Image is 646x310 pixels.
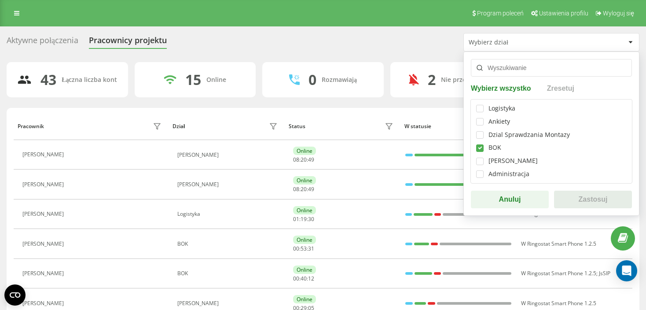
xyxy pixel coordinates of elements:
[293,276,314,282] div: : :
[89,36,167,49] div: Pracownicy projektu
[4,284,26,306] button: Open CMP widget
[521,269,596,277] span: W Ringostat Smart Phone 1.2.5
[301,185,307,193] span: 20
[293,156,299,163] span: 08
[293,216,314,222] div: : :
[322,76,357,84] div: Rozmawiają
[488,105,515,112] div: Logistyka
[293,266,316,274] div: Online
[7,36,78,49] div: Aktywne połączenia
[301,215,307,223] span: 19
[308,156,314,163] span: 49
[22,270,66,277] div: [PERSON_NAME]
[22,241,66,247] div: [PERSON_NAME]
[301,275,307,282] span: 40
[603,10,634,17] span: Wyloguj się
[177,181,280,188] div: [PERSON_NAME]
[428,71,436,88] div: 2
[308,275,314,282] span: 12
[293,295,316,303] div: Online
[616,260,637,281] div: Open Intercom Messenger
[293,215,299,223] span: 01
[293,206,316,214] div: Online
[471,191,549,208] button: Anuluj
[301,156,307,163] span: 20
[539,10,588,17] span: Ustawienia profilu
[177,152,280,158] div: [PERSON_NAME]
[177,300,280,306] div: [PERSON_NAME]
[308,185,314,193] span: 49
[293,157,314,163] div: : :
[185,71,201,88] div: 15
[488,131,570,139] div: Dzial Sprawdzania Montazy
[293,245,299,252] span: 00
[471,84,534,92] button: Wybierz wszystko
[177,241,280,247] div: BOK
[488,118,510,125] div: Ankiety
[293,176,316,185] div: Online
[308,215,314,223] span: 30
[477,10,524,17] span: Program poleceń
[177,211,280,217] div: Logistyka
[293,236,316,244] div: Online
[301,245,307,252] span: 53
[293,246,314,252] div: : :
[488,170,529,178] div: Administracja
[206,76,226,84] div: Online
[521,299,596,307] span: W Ringostat Smart Phone 1.2.5
[293,186,314,192] div: : :
[488,157,538,165] div: [PERSON_NAME]
[521,240,596,247] span: W Ringostat Smart Phone 1.2.5
[289,123,305,129] div: Status
[293,185,299,193] span: 08
[177,270,280,277] div: BOK
[22,181,66,188] div: [PERSON_NAME]
[22,300,66,306] div: [PERSON_NAME]
[404,123,512,129] div: W statusie
[599,269,610,277] span: JsSIP
[293,275,299,282] span: 00
[173,123,185,129] div: Dział
[308,245,314,252] span: 31
[488,144,501,151] div: BOK
[469,39,574,46] div: Wybierz dział
[62,76,117,84] div: Łączna liczba kont
[308,71,316,88] div: 0
[40,71,56,88] div: 43
[471,59,632,77] input: Wyszukiwanie
[441,76,493,84] div: Nie przeszkadzać
[18,123,44,129] div: Pracownik
[22,211,66,217] div: [PERSON_NAME]
[293,147,316,155] div: Online
[554,191,632,208] button: Zastosuj
[22,151,66,158] div: [PERSON_NAME]
[544,84,577,92] button: Zresetuj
